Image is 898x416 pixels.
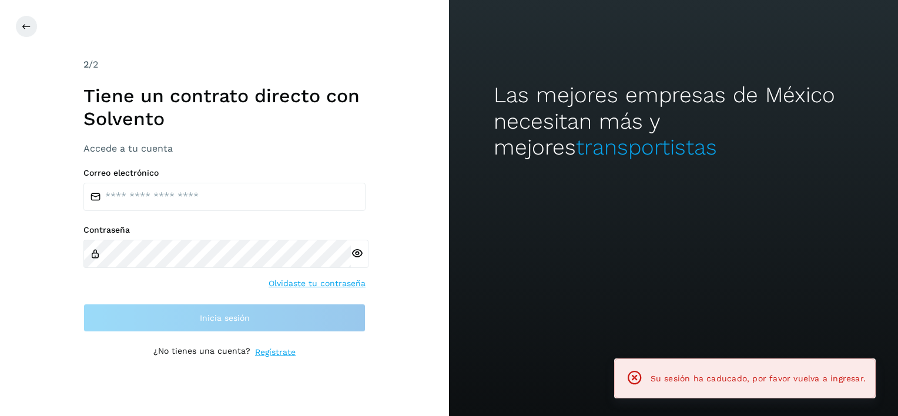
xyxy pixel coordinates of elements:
[651,374,866,383] span: Su sesión ha caducado, por favor vuelva a ingresar.
[83,225,366,235] label: Contraseña
[269,277,366,290] a: Olvidaste tu contraseña
[153,346,250,358] p: ¿No tienes una cuenta?
[83,168,366,178] label: Correo electrónico
[255,346,296,358] a: Regístrate
[83,304,366,332] button: Inicia sesión
[83,59,89,70] span: 2
[494,82,853,160] h2: Las mejores empresas de México necesitan más y mejores
[83,143,366,154] h3: Accede a tu cuenta
[83,85,366,130] h1: Tiene un contrato directo con Solvento
[576,135,717,160] span: transportistas
[83,58,366,72] div: /2
[200,314,250,322] span: Inicia sesión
